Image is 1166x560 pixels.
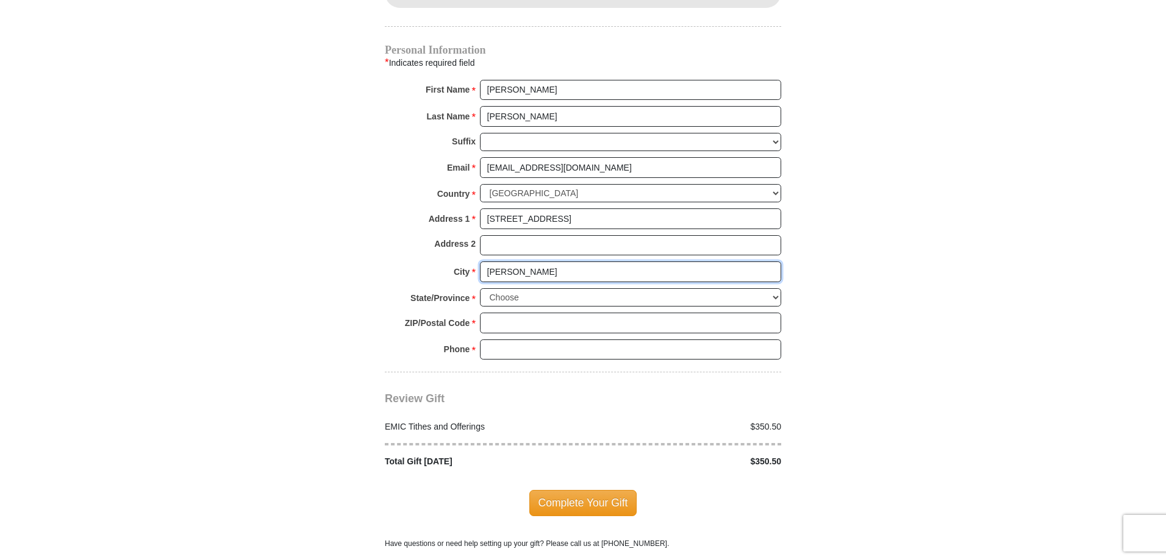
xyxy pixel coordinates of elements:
[444,341,470,358] strong: Phone
[429,210,470,227] strong: Address 1
[529,490,637,516] span: Complete Your Gift
[426,81,470,98] strong: First Name
[410,289,470,307] strong: State/Province
[405,314,470,331] strong: ZIP/Postal Code
[379,420,584,433] div: EMIC Tithes and Offerings
[379,455,584,468] div: Total Gift [DATE]
[452,133,476,150] strong: Suffix
[437,185,470,202] strong: Country
[385,538,781,549] p: Have questions or need help setting up your gift? Please call us at [PHONE_NUMBER].
[385,392,445,405] span: Review Gift
[583,455,788,468] div: $350.50
[447,159,470,176] strong: Email
[454,263,470,280] strong: City
[427,108,470,125] strong: Last Name
[583,420,788,433] div: $350.50
[385,55,781,71] div: Indicates required field
[385,45,781,55] h4: Personal Information
[434,235,476,252] strong: Address 2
